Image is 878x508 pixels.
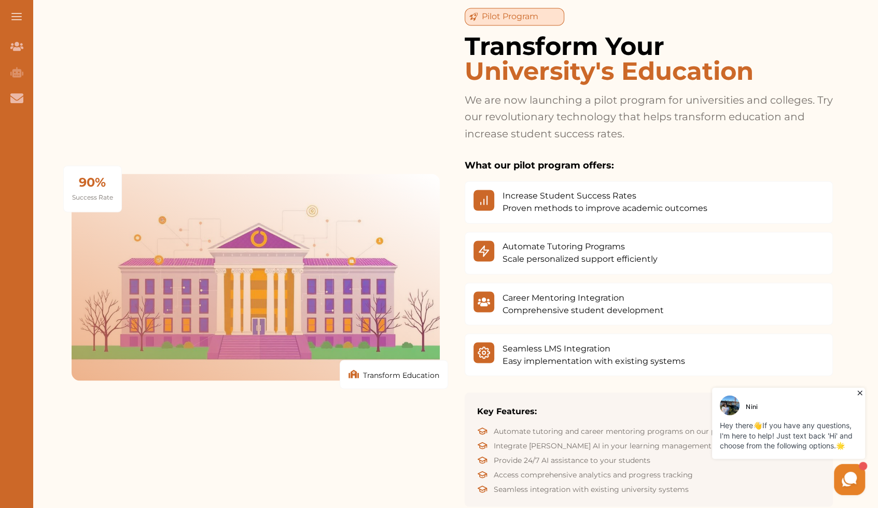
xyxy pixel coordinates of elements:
p: We are now launching a pilot program for universities and colleges. Try our revolutionary technol... [465,92,833,143]
h3: What our pilot program offers: [465,159,833,173]
span: Automate tutoring and career mentoring programs on our platform [494,426,743,436]
h4: Increase Student Success Rates [503,190,707,202]
span: Transform Education [363,370,439,380]
h2: Transform Your [465,34,833,83]
div: Pilot Program [465,8,564,25]
p: Easy implementation with existing systems [503,355,685,367]
p: Scale personalized support efficiently [503,253,658,265]
span: Access comprehensive analytics and progress tracking [494,469,693,479]
h4: Career Mentoring Integration [503,291,664,304]
span: Seamless integration with existing university systems [494,484,689,494]
h4: Automate Tutoring Programs [503,241,658,253]
span: Provide 24/7 AI assistance to your students [494,455,650,465]
h4: Seamless LMS Integration [503,342,685,355]
iframe: HelpCrunch [629,385,868,498]
p: Proven methods to improve academic outcomes [503,202,707,215]
h3: Key Features: [477,405,820,417]
span: University's Education [465,59,833,83]
div: 90% [72,174,113,191]
span: Success Rate [72,193,113,201]
span: Integrate [PERSON_NAME] AI in your learning management system [494,440,740,450]
p: Comprehensive student development [503,304,664,316]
